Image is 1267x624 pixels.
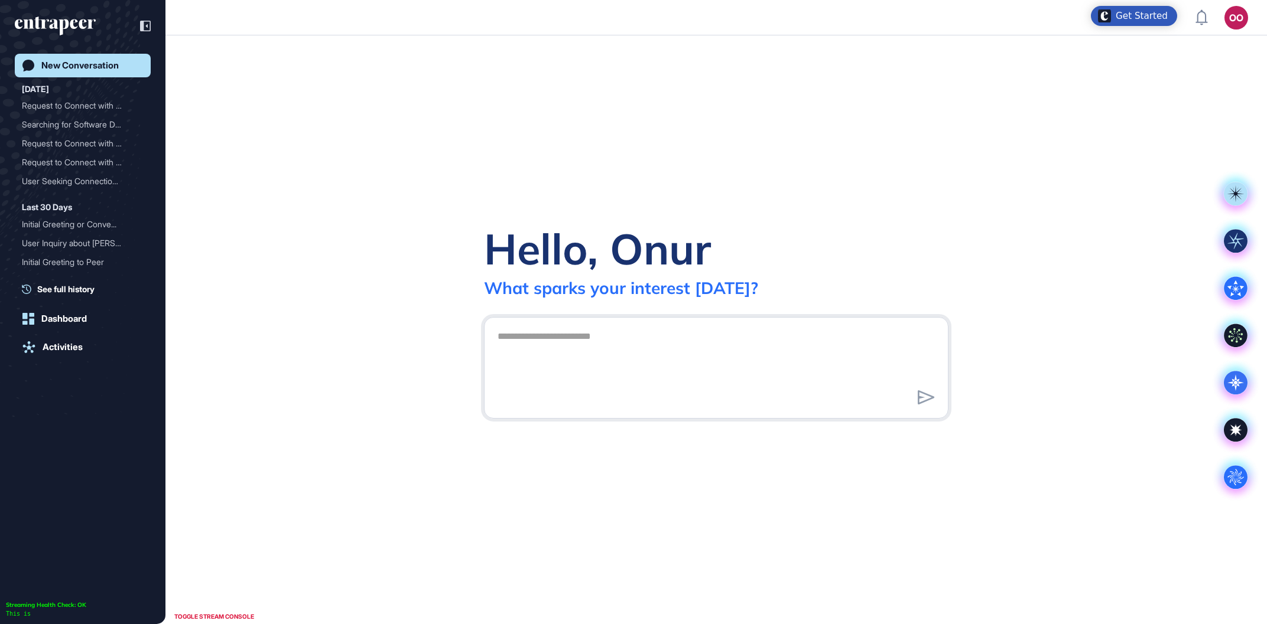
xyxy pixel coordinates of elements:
div: New Conversation [41,60,119,71]
div: Request to Connect with H... [22,134,134,153]
div: User Seeking Connection t... [22,172,134,191]
a: Activities [15,335,151,359]
div: Initial Greeting or Conve... [22,215,134,234]
div: Initial Greeting or Conversation Starter [22,215,144,234]
div: Request to Connect with Hunter [22,134,144,153]
div: User Inquiry about [PERSON_NAME]'... [22,234,134,253]
div: Request to Connect with Hunter [22,96,144,115]
a: See full history [22,283,151,295]
div: Hello, Onur [484,222,711,275]
div: Searching for Software De... [22,115,134,134]
div: Activities [43,342,83,352]
a: Dashboard [15,307,151,331]
div: User Seeking Connection to Hunter [22,172,144,191]
div: What sparks your interest [DATE]? [484,277,758,298]
img: launcher-image-alternative-text [1098,9,1111,22]
div: User Inquiry about Curie's Presence [22,234,144,253]
div: Request to Connect with Hunter [22,153,144,172]
div: Open Get Started checklist [1091,6,1177,26]
div: Request to Connect with H... [22,153,134,172]
div: Initial Greeting Interact... [22,272,134,290]
div: Dashboard [41,313,87,324]
div: Searching for Software Developers with Banking or Finance Experience in Turkiye (Max 5 Years Expe... [22,115,144,134]
div: Last 30 Days [22,200,72,214]
span: See full history [37,283,95,295]
div: entrapeer-logo [15,17,96,35]
div: [DATE] [22,82,49,96]
button: OO [1224,6,1248,30]
div: Initial Greeting to Peer [22,253,144,272]
a: New Conversation [15,54,151,77]
div: Initial Greeting to Peer [22,253,134,272]
div: Initial Greeting Interaction [22,272,144,290]
div: Request to Connect with H... [22,96,134,115]
div: Get Started [1116,10,1168,22]
div: TOGGLE STREAM CONSOLE [171,609,257,624]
